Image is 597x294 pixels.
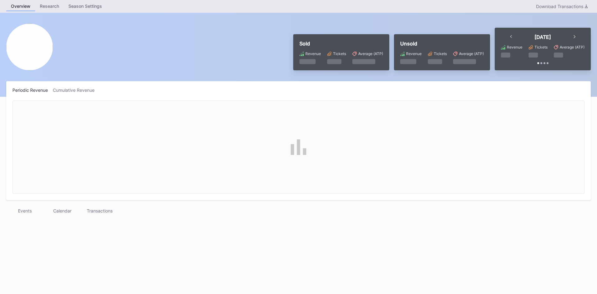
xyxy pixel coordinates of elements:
div: Average (ATP) [560,45,585,49]
a: Research [35,2,64,11]
div: Average (ATP) [358,51,383,56]
div: Tickets [434,51,447,56]
div: Download Transactions [536,4,588,9]
div: Average (ATP) [459,51,484,56]
div: Events [6,206,44,215]
div: Revenue [406,51,422,56]
div: Sold [299,40,383,47]
a: Season Settings [64,2,107,11]
a: Overview [6,2,35,11]
div: Tickets [535,45,548,49]
button: Download Transactions [533,2,591,11]
div: Revenue [507,45,522,49]
div: [DATE] [535,34,551,40]
div: Tickets [333,51,346,56]
div: Revenue [305,51,321,56]
div: Unsold [400,40,484,47]
div: Transactions [81,206,118,215]
div: Cumulative Revenue [53,87,99,93]
div: Calendar [44,206,81,215]
div: Periodic Revenue [12,87,53,93]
